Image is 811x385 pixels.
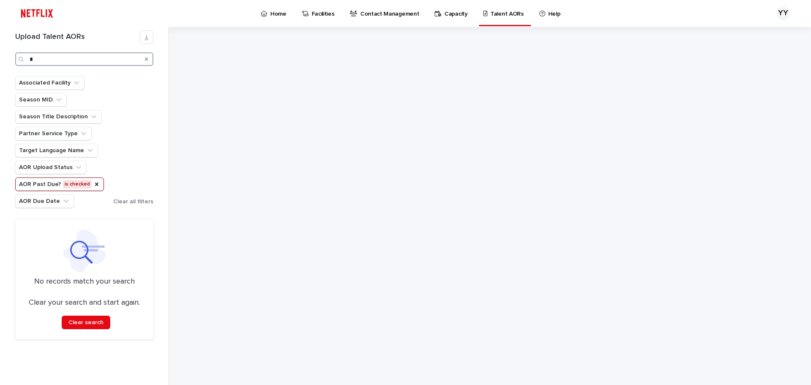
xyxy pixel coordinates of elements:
[29,298,140,308] p: Clear your search and start again.
[15,76,84,90] button: Associated Facility
[15,33,140,42] h1: Upload Talent AORs
[15,194,74,208] button: AOR Due Date
[25,277,143,287] p: No records match your search
[17,5,57,22] img: ifQbXi3ZQGMSEF7WDB7W
[15,177,104,191] button: AOR Past Due?
[776,7,790,20] div: YY
[15,161,87,174] button: AOR Upload Status
[68,319,103,325] span: Clear search
[15,110,102,123] button: Season Title Description
[15,144,98,157] button: Target Language Name
[15,127,92,140] button: Partner Service Type
[15,93,67,106] button: Season MID
[113,199,153,205] span: Clear all filters
[110,195,153,208] button: Clear all filters
[62,316,110,329] button: Clear search
[15,52,153,66] input: Search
